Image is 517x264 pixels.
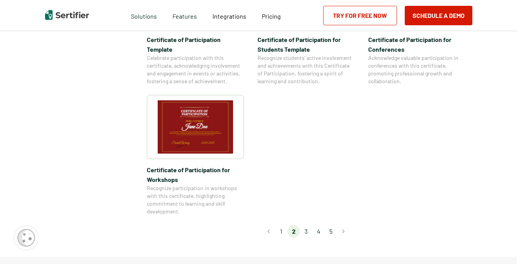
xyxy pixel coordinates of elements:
img: Sertifier | Digital Credentialing Platform [45,10,89,20]
span: Features [172,10,197,20]
button: Go to previous page [263,225,275,238]
span: Recognize students’ active involvement and achievements with this Certificate of Participation, f... [258,54,355,85]
span: Pricing [262,12,281,20]
span: Recognize participation in workshops with this certificate, highlighting commitment to learning a... [147,184,244,215]
iframe: Chat Widget [478,227,517,264]
span: Certificate of Participation for Students​ Template [258,35,355,54]
span: Certificate of Participation​ for Workshops [147,165,244,184]
span: Certificate of Participation Template [147,35,244,54]
span: Certificate of Participation for Conference​s [368,35,465,54]
span: Solutions [131,10,157,20]
a: Certificate of Participation​ for WorkshopsCertificate of Participation​ for WorkshopsRecognize p... [147,95,244,215]
img: Cookie Popup Icon [17,229,35,247]
span: Celebrate participation with this certificate, acknowledging involvement and engagement in events... [147,54,244,85]
li: page 4 [312,225,325,238]
a: Try for Free Now [323,6,397,25]
li: page 3 [300,225,312,238]
li: page 1 [275,225,287,238]
li: page 5 [325,225,337,238]
button: Schedule a Demo [405,6,472,25]
button: Go to next page [337,225,350,238]
span: Integrations [212,12,246,20]
span: Acknowledge valuable participation in conferences with this certificate, promoting professional g... [368,54,465,85]
li: page 2 [287,225,300,238]
a: Integrations [212,10,246,20]
a: Pricing [262,10,281,20]
img: Certificate of Participation​ for Workshops [158,100,233,154]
